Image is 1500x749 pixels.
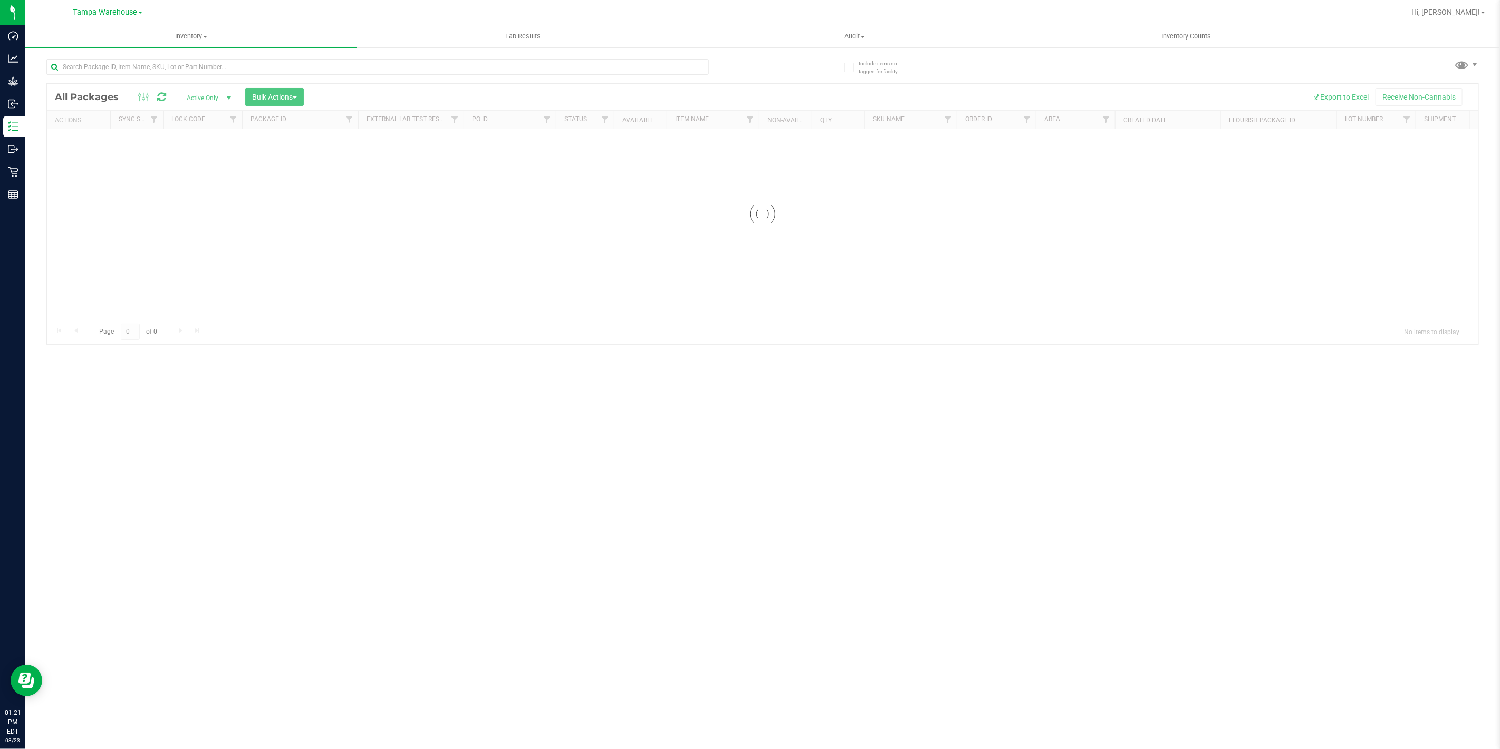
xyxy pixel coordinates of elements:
span: Hi, [PERSON_NAME]! [1411,8,1480,16]
inline-svg: Reports [8,189,18,200]
span: Tampa Warehouse [73,8,137,17]
inline-svg: Retail [8,167,18,177]
a: Inventory [25,25,357,47]
iframe: Resource center [11,665,42,696]
a: Audit [689,25,1021,47]
inline-svg: Inbound [8,99,18,109]
p: 08/23 [5,736,21,744]
a: Inventory Counts [1021,25,1352,47]
p: 01:21 PM EDT [5,708,21,736]
inline-svg: Grow [8,76,18,86]
inline-svg: Outbound [8,144,18,154]
a: Lab Results [357,25,689,47]
span: Inventory Counts [1148,32,1226,41]
inline-svg: Analytics [8,53,18,64]
span: Lab Results [491,32,555,41]
span: Include items not tagged for facility [859,60,911,75]
inline-svg: Inventory [8,121,18,132]
span: Audit [689,32,1020,41]
input: Search Package ID, Item Name, SKU, Lot or Part Number... [46,59,709,75]
span: Inventory [25,32,357,41]
inline-svg: Dashboard [8,31,18,41]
